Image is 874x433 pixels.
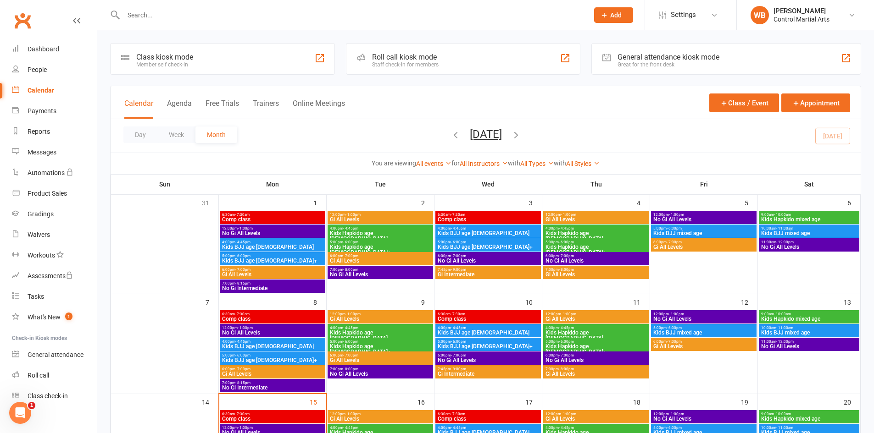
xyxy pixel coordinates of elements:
[669,412,684,416] span: - 1:00pm
[650,175,758,194] th: Fri
[28,402,35,409] span: 1
[545,326,647,330] span: 4:00pm
[761,416,857,422] span: Kids Hapkido mixed age
[28,45,59,53] div: Dashboard
[566,160,600,167] a: All Styles
[12,386,97,406] a: Class kiosk mode
[222,412,323,416] span: 6:30am
[372,53,439,61] div: Roll call kiosk mode
[437,240,539,244] span: 5:00pm
[545,340,647,344] span: 5:00pm
[761,412,857,416] span: 9:00am
[542,175,650,194] th: Thu
[451,312,465,316] span: - 7:30am
[222,357,323,363] span: Kids BJJ age [DEMOGRAPHIC_DATA]+
[776,240,794,244] span: - 12:00pm
[451,367,466,371] span: - 9:00pm
[761,426,857,430] span: 10:00am
[451,426,466,430] span: - 4:45pm
[329,371,431,377] span: No Gi All Levels
[559,226,574,230] span: - 4:45pm
[669,312,684,316] span: - 1:00pm
[28,231,50,238] div: Waivers
[437,258,539,263] span: No Gi All Levels
[451,240,466,244] span: - 6:00pm
[329,213,431,217] span: 12:00pm
[653,326,755,330] span: 5:00pm
[520,160,554,167] a: All Types
[451,213,465,217] span: - 7:30am
[618,61,719,68] div: Great for the front desk
[12,80,97,101] a: Calendar
[561,312,576,316] span: - 1:00pm
[776,340,794,344] span: - 12:00pm
[235,353,251,357] span: - 6:00pm
[451,268,466,272] span: - 9:00pm
[653,213,755,217] span: 12:00pm
[28,372,49,379] div: Roll call
[12,286,97,307] a: Tasks
[12,266,97,286] a: Assessments
[345,412,361,416] span: - 1:00pm
[219,175,327,194] th: Mon
[12,204,97,225] a: Gradings
[437,272,539,277] span: Gi Intermediate
[525,394,542,409] div: 17
[460,160,508,167] a: All Instructors
[329,344,431,355] span: Kids Hapkido age [DEMOGRAPHIC_DATA]+
[9,402,31,424] iframe: Intercom live chat
[761,230,857,236] span: Kids BJJ mixed age
[451,340,466,344] span: - 6:00pm
[451,412,465,416] span: - 7:30am
[437,353,539,357] span: 6:00pm
[667,340,682,344] span: - 7:00pm
[327,175,434,194] th: Tue
[222,230,323,236] span: No Gi All Levels
[28,169,65,176] div: Automations
[12,183,97,204] a: Product Sales
[222,371,323,377] span: Gi All Levels
[28,148,56,156] div: Messages
[222,340,323,344] span: 4:00pm
[421,195,434,210] div: 2
[167,99,192,119] button: Agenda
[111,175,219,194] th: Sun
[437,244,539,250] span: Kids BJJ age [DEMOGRAPHIC_DATA]+
[195,126,237,143] button: Month
[157,126,195,143] button: Week
[238,426,253,430] span: - 1:00pm
[253,99,279,119] button: Trainers
[437,344,539,349] span: Kids BJJ age [DEMOGRAPHIC_DATA]+
[329,330,431,341] span: Kids Hapkido age [DEMOGRAPHIC_DATA]
[844,394,860,409] div: 20
[343,426,358,430] span: - 4:45pm
[136,61,193,68] div: Member self check-in
[653,330,755,335] span: Kids BJJ mixed age
[222,258,323,263] span: Kids BJJ age [DEMOGRAPHIC_DATA]+
[559,367,574,371] span: - 8:00pm
[222,226,323,230] span: 12:00pm
[329,340,431,344] span: 5:00pm
[761,213,857,217] span: 9:00am
[313,195,326,210] div: 1
[545,312,647,316] span: 12:00pm
[222,285,323,291] span: No Gi Intermediate
[222,244,323,250] span: Kids BJJ age [DEMOGRAPHIC_DATA]
[781,93,850,112] button: Appointment
[329,258,431,263] span: Gi All Levels
[329,268,431,272] span: 7:00pm
[667,326,682,330] span: - 6:00pm
[11,9,34,32] a: Clubworx
[310,394,326,409] div: 15
[437,330,539,335] span: Kids BJJ age [DEMOGRAPHIC_DATA]
[329,426,431,430] span: 4:00pm
[545,357,647,363] span: No Gi All Levels
[653,217,755,222] span: No Gi All Levels
[437,226,539,230] span: 4:00pm
[559,240,574,244] span: - 6:00pm
[437,230,539,236] span: Kids BJJ age [DEMOGRAPHIC_DATA]
[12,163,97,183] a: Automations
[559,268,574,272] span: - 8:00pm
[669,213,684,217] span: - 1:00pm
[222,312,323,316] span: 6:30am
